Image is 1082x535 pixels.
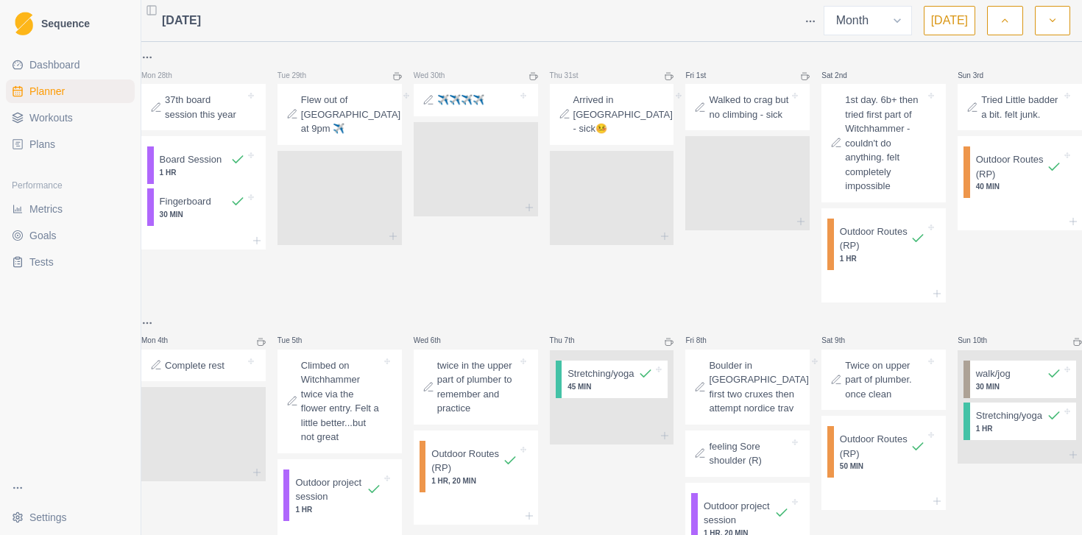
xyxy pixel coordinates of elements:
[827,219,940,270] div: Outdoor Routes (RP)1 HR
[958,335,1002,346] p: Sun 10th
[976,423,1061,434] p: 1 HR
[6,506,135,529] button: Settings
[976,408,1042,423] p: Stretching/yoga
[41,18,90,29] span: Sequence
[283,470,396,521] div: Outdoor project session1 HR
[567,366,634,381] p: Stretching/yoga
[821,335,866,346] p: Sat 9th
[709,93,789,121] p: Walked to crag but no climbing - sick
[141,335,185,346] p: Mon 4th
[550,70,594,81] p: Thu 31st
[431,475,517,486] p: 1 HR, 20 MIN
[963,403,1076,440] div: Stretching/yoga1 HR
[976,181,1061,192] p: 40 MIN
[685,350,810,425] div: Boulder in [GEOGRAPHIC_DATA] first two cruxes then attempt nordice trav
[567,381,653,392] p: 45 MIN
[6,174,135,197] div: Performance
[147,188,260,226] div: Fingerboard30 MIN
[29,255,54,269] span: Tests
[981,93,1061,121] p: Tried Little badder a bit. felt junk.
[821,84,946,202] div: 1st day. 6b+ then tried first part of Witchhammer - couldn't do anything. felt completely impossible
[277,335,322,346] p: Tue 5th
[431,447,502,475] p: Outdoor Routes (RP)
[295,504,381,515] p: 1 HR
[29,57,80,72] span: Dashboard
[685,335,729,346] p: Fri 8th
[963,361,1076,398] div: walk/jog30 MIN
[147,146,260,184] div: Board Session1 HR
[550,84,674,145] div: Arrived in [GEOGRAPHIC_DATA] - sick🤒
[6,6,135,41] a: LogoSequence
[976,152,1047,181] p: Outdoor Routes (RP)
[277,350,402,453] div: Climbed on Witchhammer twice via the flower entry. Felt a little better...but not great
[685,84,810,130] div: Walked to crag but no climbing - sick
[685,431,810,477] div: feeling Sore shoulder (R)
[6,250,135,274] a: Tests
[827,426,940,478] div: Outdoor Routes (RP)50 MIN
[162,12,201,29] span: [DATE]
[958,70,1002,81] p: Sun 3rd
[556,361,668,398] div: Stretching/yoga45 MIN
[845,93,925,194] p: 1st day. 6b+ then tried first part of Witchhammer - couldn't do anything. felt completely impossible
[963,146,1076,198] div: Outdoor Routes (RP)40 MIN
[550,335,594,346] p: Thu 7th
[6,79,135,103] a: Planner
[165,93,245,121] p: 37th board session this year
[414,84,538,116] div: ✈️✈️✈️✈️
[958,84,1082,130] div: Tried Little badder a bit. felt junk.
[6,106,135,130] a: Workouts
[141,70,185,81] p: Mon 28th
[141,84,266,130] div: 37th board session this year
[840,253,925,264] p: 1 HR
[709,439,789,468] p: feeling Sore shoulder (R)
[414,350,538,425] div: twice in the upper part of plumber to remember and practice
[924,6,975,35] button: [DATE]
[6,132,135,156] a: Plans
[840,461,925,472] p: 50 MIN
[165,358,224,373] p: Complete rest
[160,152,222,167] p: Board Session
[437,358,517,416] p: twice in the upper part of plumber to remember and practice
[704,499,774,528] p: Outdoor project session
[160,194,211,209] p: Fingerboard
[301,93,400,136] p: Flew out of [GEOGRAPHIC_DATA] at 9pm ✈️
[141,350,266,382] div: Complete rest
[976,381,1061,392] p: 30 MIN
[414,70,458,81] p: Wed 30th
[840,432,910,461] p: Outdoor Routes (RP)
[821,70,866,81] p: Sat 2nd
[29,228,57,243] span: Goals
[160,167,245,178] p: 1 HR
[29,110,73,125] span: Workouts
[29,84,65,99] span: Planner
[15,12,33,36] img: Logo
[160,209,245,220] p: 30 MIN
[414,335,458,346] p: Wed 6th
[709,358,808,416] p: Boulder in [GEOGRAPHIC_DATA] first two cruxes then attempt nordice trav
[277,70,322,81] p: Tue 29th
[6,224,135,247] a: Goals
[420,441,532,492] div: Outdoor Routes (RP)1 HR, 20 MIN
[437,93,484,107] p: ✈️✈️✈️✈️
[295,475,366,504] p: Outdoor project session
[29,202,63,216] span: Metrics
[840,224,910,253] p: Outdoor Routes (RP)
[277,84,402,145] div: Flew out of [GEOGRAPHIC_DATA] at 9pm ✈️
[821,350,946,411] div: Twice on upper part of plumber. once clean
[573,93,673,136] p: Arrived in [GEOGRAPHIC_DATA] - sick🤒
[976,366,1011,381] p: walk/jog
[6,53,135,77] a: Dashboard
[6,197,135,221] a: Metrics
[301,358,381,444] p: Climbed on Witchhammer twice via the flower entry. Felt a little better...but not great
[29,137,55,152] span: Plans
[845,358,925,402] p: Twice on upper part of plumber. once clean
[685,70,729,81] p: Fri 1st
